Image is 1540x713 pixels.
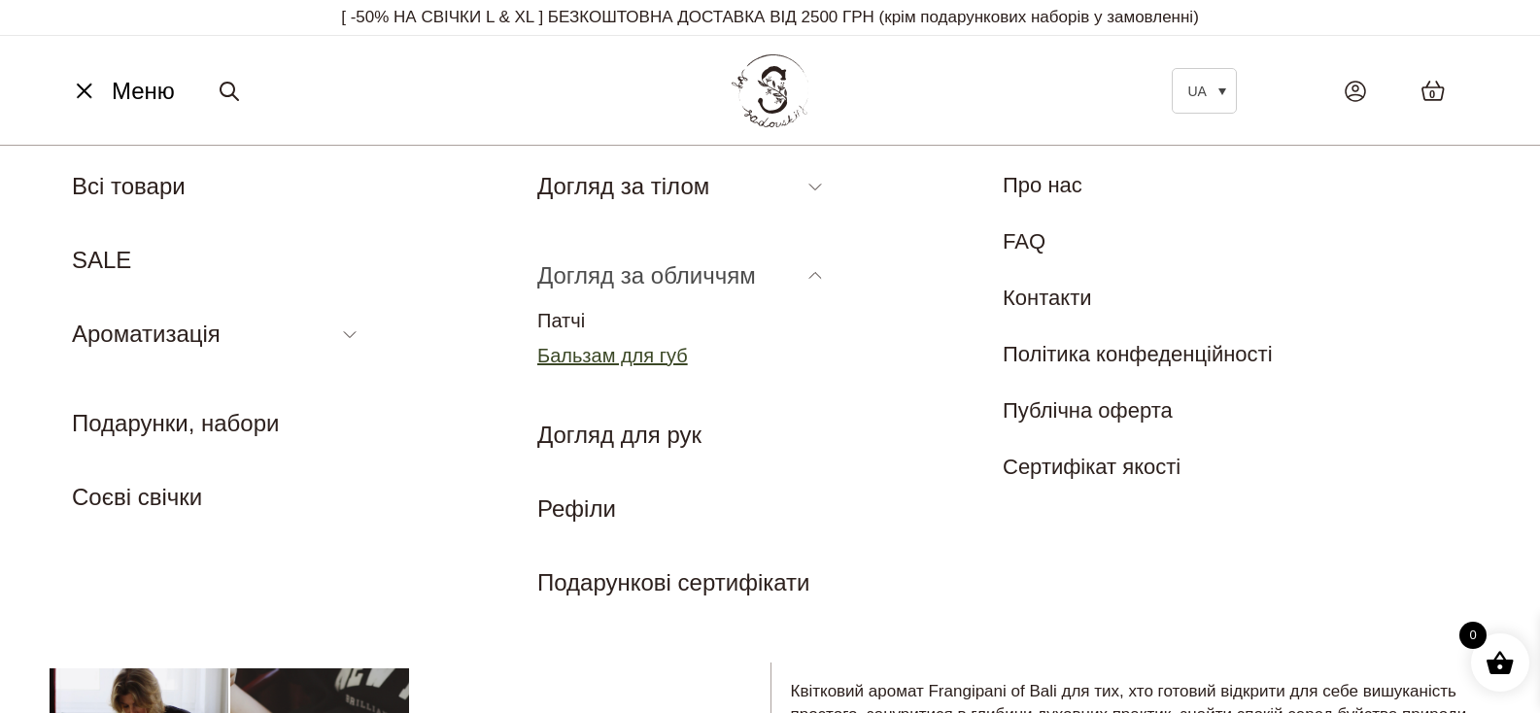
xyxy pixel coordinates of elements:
[1003,398,1173,423] a: Публічна оферта
[1003,342,1273,366] a: Політика конфеденційності
[1003,173,1082,197] a: Про нас
[1003,229,1045,254] a: FAQ
[72,410,279,436] a: Подарунки, набори
[63,73,181,110] button: Меню
[537,262,756,289] a: Догляд за обличчям
[537,422,702,448] a: Догляд для рук
[537,173,709,199] a: Догляд за тілом
[732,54,809,127] img: BY SADOVSKIY
[112,74,175,109] span: Меню
[1459,622,1487,649] span: 0
[1172,68,1236,114] a: UA
[1429,86,1435,103] span: 0
[1003,286,1092,310] a: Контакти
[72,173,186,199] a: Всі товари
[72,247,131,273] a: SALE
[72,484,202,510] a: Соєві свічки
[1401,60,1465,121] a: 0
[537,345,688,366] a: Бальзам для губ
[1187,84,1206,99] span: UA
[72,321,221,347] a: Ароматизація
[537,495,616,522] a: Рефіли
[537,310,585,331] a: Патчі
[1003,455,1181,479] a: Сертифікат якості
[537,569,810,595] a: Подарункові сертифікати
